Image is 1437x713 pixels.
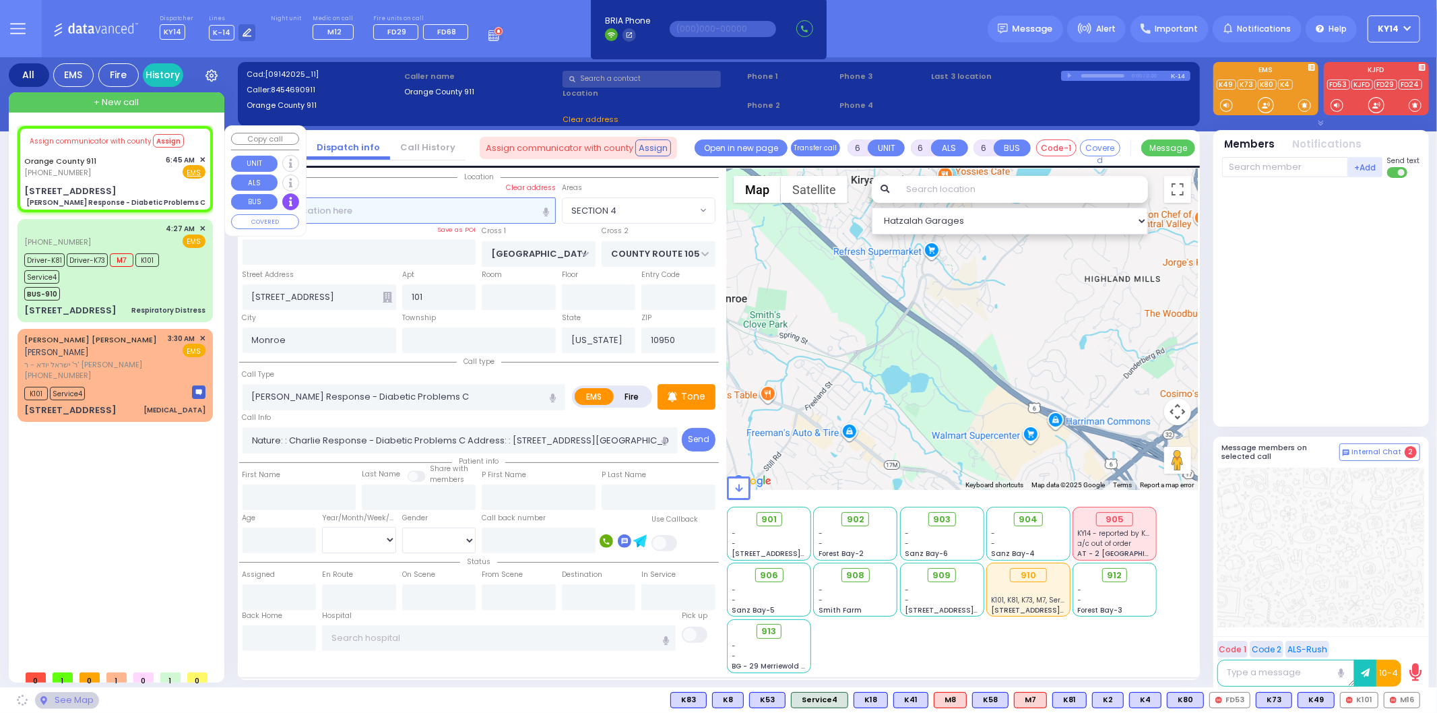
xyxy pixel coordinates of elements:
span: Notifications [1237,23,1291,35]
span: Help [1329,23,1347,35]
span: Assign communicator with county [486,142,633,155]
label: Night unit [271,15,301,23]
img: Logo [53,20,143,37]
img: Google [730,472,775,490]
label: Hospital [322,611,352,621]
span: [PERSON_NAME] [24,346,89,358]
span: - [732,595,736,605]
label: City [243,313,257,323]
span: + New call [94,96,139,109]
span: Patient info [452,456,505,466]
a: Dispatch info [307,141,390,154]
label: Floor [562,270,578,280]
span: Message [1013,22,1053,36]
label: En Route [322,569,353,580]
div: K58 [972,692,1009,708]
span: Sanz Bay-5 [732,605,775,615]
span: KY14 [1378,23,1399,35]
label: ZIP [641,313,651,323]
span: 0 [79,673,100,683]
span: 8454690911 [271,84,315,95]
label: EMS [575,388,614,405]
a: K4 [1278,80,1293,90]
button: KY14 [1368,15,1420,42]
span: - [819,595,823,605]
span: Other building occupants [383,292,392,303]
button: Drag Pegman onto the map to open Street View [1164,447,1191,474]
span: Clear address [563,114,618,125]
span: Important [1155,23,1198,35]
img: red-radio-icon.svg [1215,697,1222,704]
span: [09142025_11] [265,69,319,80]
span: a/c out of order [1078,538,1132,549]
span: - [905,595,909,605]
div: M7 [1014,692,1047,708]
img: message-box.svg [192,385,205,399]
label: Turn off text [1387,166,1409,179]
span: Internal Chat [1352,447,1402,457]
span: [PHONE_NUMBER] [24,237,91,247]
div: BLS [1298,692,1335,708]
button: Code 1 [1217,641,1248,658]
div: 905 [1096,512,1133,527]
button: BUS [994,139,1031,156]
label: Cad: [247,69,400,80]
span: ✕ [199,223,205,235]
a: Open in new page [695,139,788,156]
div: [STREET_ADDRESS] [24,404,117,417]
div: [PERSON_NAME] Response - Diabetic Problems C [26,197,205,208]
label: Orange County 911 [247,100,400,111]
div: BLS [749,692,786,708]
label: Last 3 location [932,71,1061,82]
label: In Service [641,569,676,580]
div: K73 [1256,692,1292,708]
a: [PERSON_NAME] [PERSON_NAME] [24,334,157,345]
button: Message [1141,139,1195,156]
span: K-14 [209,25,234,40]
label: P First Name [482,470,526,480]
span: Phone 4 [839,100,927,111]
span: BRIA Phone [605,15,650,27]
div: BLS [854,692,888,708]
label: Call Type [243,369,275,380]
span: 903 [933,513,951,526]
div: BLS [1092,692,1124,708]
div: K81 [1052,692,1087,708]
span: BUS-910 [24,287,60,301]
div: [STREET_ADDRESS] [24,304,117,317]
span: - [991,538,995,549]
span: AT - 2 [GEOGRAPHIC_DATA] [1078,549,1178,559]
label: Location [563,88,742,99]
div: BLS [972,692,1009,708]
span: Location [457,172,501,182]
div: K49 [1298,692,1335,708]
div: K2 [1092,692,1124,708]
span: Driver-K73 [67,253,108,267]
label: Use Callback [651,514,698,525]
input: (000)000-00000 [670,21,776,37]
div: K-14 [1171,71,1190,81]
input: Search member [1222,157,1348,177]
span: - [1078,585,1082,595]
label: Lines [209,15,256,23]
div: K8 [712,692,744,708]
div: BLS [893,692,928,708]
div: K41 [893,692,928,708]
span: 901 [761,513,777,526]
label: From Scene [482,569,523,580]
img: comment-alt.png [1343,449,1349,456]
span: 1 [160,673,181,683]
label: Dispatcher [160,15,193,23]
button: Show satellite imagery [781,176,848,203]
label: Gender [402,513,428,524]
label: Call Info [243,412,272,423]
div: BLS [1256,692,1292,708]
button: UNIT [868,139,905,156]
span: [STREET_ADDRESS][PERSON_NAME] [991,605,1118,615]
div: EMS [53,63,94,87]
div: See map [35,692,98,709]
span: FD68 [437,26,456,37]
button: ALS [231,175,278,191]
label: Clear address [506,183,556,193]
label: Areas [562,183,582,193]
